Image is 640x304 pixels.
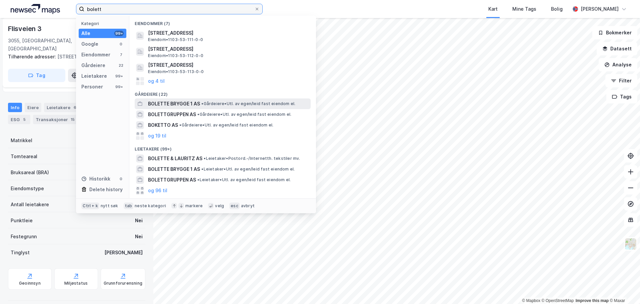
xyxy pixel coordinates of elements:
[8,54,57,59] span: Tilhørende adresser:
[8,23,43,34] div: Flisveien 3
[148,69,204,74] span: Eiendom • 1103-53-113-0-0
[512,5,536,13] div: Mine Tags
[11,4,60,14] img: logo.a4113a55bc3d86da70a041830d287a7e.svg
[118,52,124,57] div: 7
[129,141,316,153] div: Leietakere (99+)
[148,61,308,69] span: [STREET_ADDRESS]
[101,203,118,209] div: nytt søk
[522,298,540,303] a: Mapbox
[81,61,105,69] div: Gårdeiere
[148,77,165,85] button: og 4 til
[204,156,206,161] span: •
[21,116,28,123] div: 5
[129,196,316,208] div: Personer (99+)
[148,37,203,42] span: Eiendom • 1103-53-111-0-0
[81,29,90,37] div: Alle
[148,165,200,173] span: BOLETTE BRYGGE 1 AS
[118,63,124,68] div: 22
[8,53,140,61] div: [STREET_ADDRESS]
[201,167,295,172] span: Leietaker • Utl. av egen/leid fast eiendom el.
[11,233,37,241] div: Festegrunn
[8,115,30,124] div: ESG
[148,110,196,118] span: BOLETTGRUPPEN AS
[201,101,203,106] span: •
[81,175,110,183] div: Historikk
[104,281,142,286] div: Grunnforurensning
[81,83,103,91] div: Personer
[11,153,37,161] div: Tomteareal
[605,74,637,87] button: Filter
[89,186,123,194] div: Delete history
[81,40,98,48] div: Google
[104,249,143,257] div: [PERSON_NAME]
[624,238,637,250] img: Z
[592,26,637,39] button: Bokmerker
[197,112,199,117] span: •
[197,112,291,117] span: Gårdeiere • Utl. av egen/leid fast eiendom el.
[135,233,143,241] div: Nei
[542,298,574,303] a: OpenStreetMap
[118,176,124,182] div: 0
[19,281,41,286] div: Geoinnsyn
[72,104,78,111] div: 6
[81,51,110,59] div: Eiendommer
[179,122,181,127] span: •
[215,203,224,209] div: velg
[607,272,640,304] iframe: Chat Widget
[179,122,273,128] span: Gårdeiere • Utl. av egen/leid fast eiendom el.
[81,72,107,80] div: Leietakere
[124,203,134,209] div: tab
[197,177,291,183] span: Leietaker • Utl. av egen/leid fast eiendom el.
[11,201,49,209] div: Antall leietakere
[204,156,300,161] span: Leietaker • Postord.-/Internetth. tekstiler mv.
[148,121,178,129] span: BOKETTO AS
[114,31,124,36] div: 99+
[11,249,30,257] div: Tinglyst
[599,58,637,71] button: Analyse
[135,203,166,209] div: neste kategori
[197,177,199,182] span: •
[148,187,167,195] button: og 96 til
[118,41,124,47] div: 0
[576,298,609,303] a: Improve this map
[148,132,166,140] button: og 19 til
[148,29,308,37] span: [STREET_ADDRESS]
[64,281,88,286] div: Miljøstatus
[185,203,203,209] div: markere
[33,115,79,124] div: Transaksjoner
[581,5,619,13] div: [PERSON_NAME]
[129,86,316,98] div: Gårdeiere (22)
[25,103,41,112] div: Eiere
[81,21,126,26] div: Kategori
[229,203,240,209] div: esc
[84,4,254,14] input: Søk på adresse, matrikkel, gårdeiere, leietakere eller personer
[8,69,65,82] button: Tag
[114,73,124,79] div: 99+
[201,167,203,172] span: •
[488,5,498,13] div: Kart
[148,155,202,163] span: BOLETTE & LAURITZ AS
[114,84,124,89] div: 99+
[44,103,81,112] div: Leietakere
[148,100,200,108] span: BOLETTE BRYGGE 1 AS
[11,185,44,193] div: Eiendomstype
[148,45,308,53] span: [STREET_ADDRESS]
[201,101,295,106] span: Gårdeiere • Utl. av egen/leid fast eiendom el.
[551,5,563,13] div: Bolig
[606,90,637,103] button: Tags
[135,217,143,225] div: Nei
[69,116,76,123] div: 15
[148,176,196,184] span: BOLETTGRUPPEN AS
[8,37,107,53] div: 3055, [GEOGRAPHIC_DATA], [GEOGRAPHIC_DATA]
[148,53,203,58] span: Eiendom • 1103-53-112-0-0
[8,103,22,112] div: Info
[241,203,255,209] div: avbryt
[11,169,49,177] div: Bruksareal (BRA)
[81,203,99,209] div: Ctrl + k
[597,42,637,55] button: Datasett
[11,136,32,144] div: Matrikkel
[129,16,316,28] div: Eiendommer (7)
[11,217,33,225] div: Punktleie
